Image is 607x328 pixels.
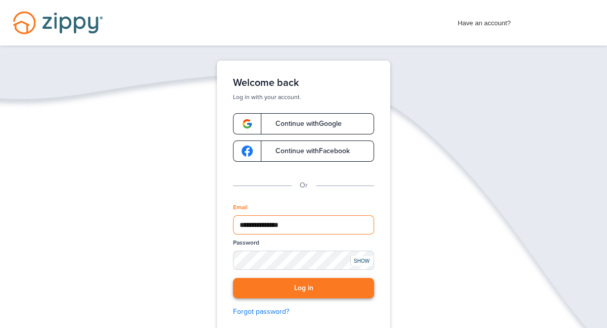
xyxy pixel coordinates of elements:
a: google-logoContinue withGoogle [233,113,374,134]
a: google-logoContinue withFacebook [233,140,374,162]
h1: Welcome back [233,77,374,89]
div: SHOW [350,256,372,266]
input: Password [233,251,374,270]
img: google-logo [242,146,253,157]
a: Forgot password? [233,306,374,317]
input: Email [233,215,374,235]
p: Or [300,180,308,191]
button: Log in [233,278,374,299]
span: Continue with Facebook [265,148,350,155]
label: Password [233,239,259,247]
p: Log in with your account. [233,93,374,101]
label: Email [233,203,248,212]
img: google-logo [242,118,253,129]
span: Continue with Google [265,120,342,127]
span: Have an account? [458,13,511,29]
